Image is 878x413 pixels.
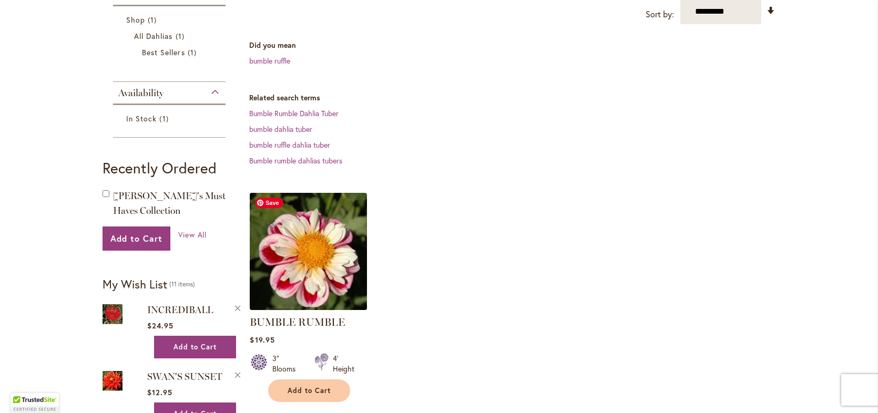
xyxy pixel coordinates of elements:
a: BUMBLE RUMBLE [250,316,345,328]
a: View All [178,230,207,240]
a: Bumble rumble dahlias tubers [249,156,342,166]
span: All Dahlias [134,31,173,41]
span: $12.95 [147,387,172,397]
span: Availability [118,87,164,99]
div: 3" Blooms [272,353,302,374]
a: SWAN'S SUNSET [147,371,222,383]
iframe: Launch Accessibility Center [8,376,37,405]
dt: Did you mean [249,40,775,50]
span: Shop [126,15,145,25]
span: 1 [148,14,159,25]
span: 1 [159,113,171,124]
img: BUMBLE RUMBLE [247,190,370,313]
a: bumble ruffle [249,56,290,66]
span: Best Sellers [142,47,185,57]
strong: My Wish List [103,276,167,292]
span: 11 items [169,280,195,288]
a: [PERSON_NAME]'s Must Haves Collection [113,190,226,216]
span: 1 [188,47,199,58]
img: Incrediball [103,302,122,326]
span: Save [255,198,283,208]
span: Add to Cart [173,343,217,352]
img: Swan's Sunset [103,369,122,393]
label: Sort by: [646,5,674,24]
button: Add to Cart [154,336,236,358]
strong: Recently Ordered [103,158,217,178]
a: BUMBLE RUMBLE [250,302,367,312]
span: In Stock [126,113,157,123]
a: bumble ruffle dahlia tuber [249,140,330,150]
a: All Dahlias [134,30,207,42]
span: Add to Cart [288,386,331,395]
a: Shop [126,14,215,25]
div: 4' Height [333,353,354,374]
a: Incrediball [103,302,122,328]
button: Add to Cart [268,379,350,402]
a: In Stock 1 [126,113,215,124]
a: Bumble Rumble Dahlia Tuber [249,108,339,118]
a: Swan's Sunset [103,369,122,395]
a: bumble dahlia tuber [249,124,312,134]
span: Add to Cart [110,233,162,244]
a: INCREDIBALL [147,304,213,316]
button: Add to Cart [103,226,170,251]
span: $19.95 [250,335,274,345]
span: $24.95 [147,321,173,331]
span: 1 [176,30,187,42]
dt: Related search terms [249,92,775,103]
a: Best Sellers [142,47,199,58]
